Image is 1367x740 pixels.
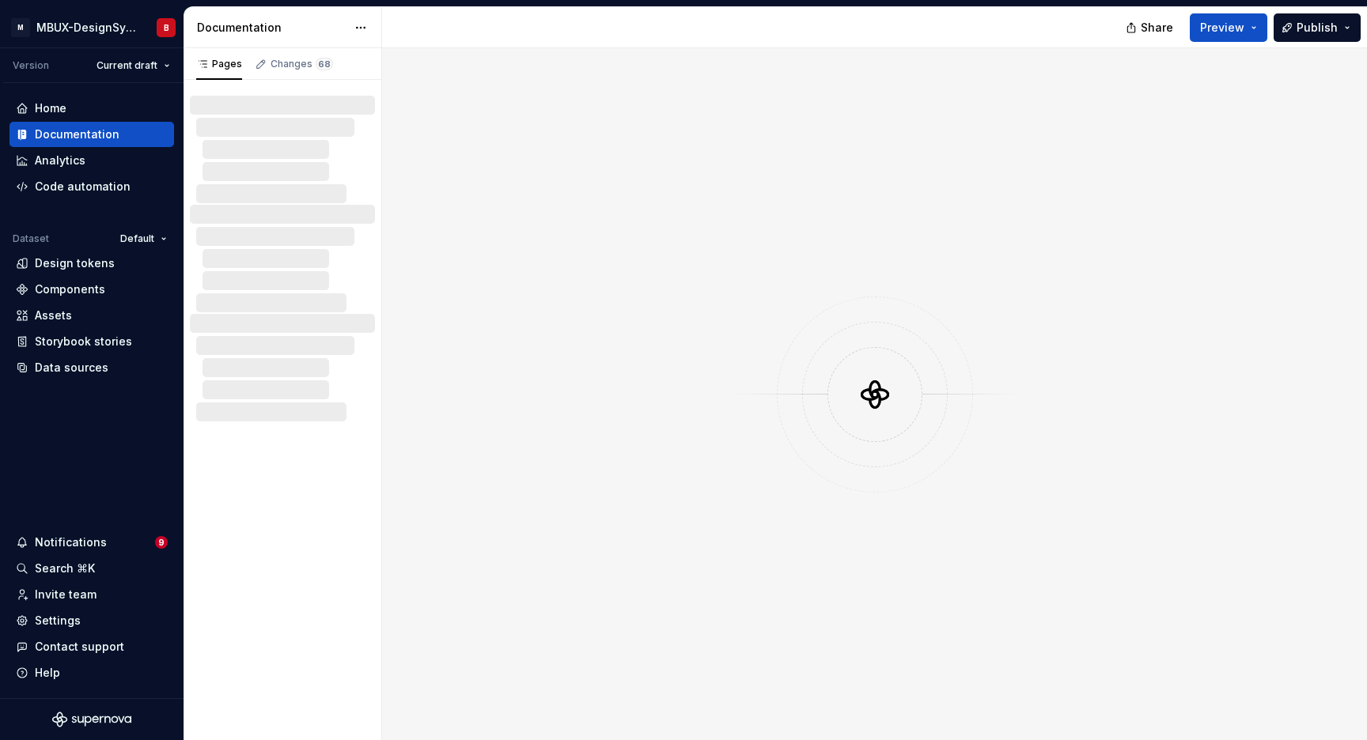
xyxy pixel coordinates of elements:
div: Invite team [35,587,97,602]
a: Settings [9,608,174,633]
span: Preview [1200,20,1244,36]
span: Current draft [97,59,157,72]
div: Help [35,665,60,681]
div: Contact support [35,639,124,655]
button: MMBUX-DesignSystemB [3,10,180,44]
div: Data sources [35,360,108,376]
div: Storybook stories [35,334,132,349]
div: Version [13,59,49,72]
button: Search ⌘K [9,556,174,581]
a: Analytics [9,148,174,173]
button: Notifications9 [9,530,174,555]
span: Share [1141,20,1173,36]
div: Components [35,281,105,297]
div: Notifications [35,534,107,550]
a: Home [9,96,174,121]
div: Documentation [35,126,119,142]
div: M [11,18,30,37]
span: Default [120,232,154,245]
div: Changes [271,58,333,70]
div: MBUX-DesignSystem [36,20,138,36]
button: Current draft [89,55,177,77]
div: Pages [196,58,242,70]
a: Design tokens [9,251,174,276]
button: Contact support [9,634,174,659]
span: 9 [155,536,168,549]
a: Storybook stories [9,329,174,354]
div: Assets [35,308,72,323]
button: Publish [1274,13,1361,42]
a: Invite team [9,582,174,607]
span: Publish [1297,20,1338,36]
div: Analytics [35,153,85,168]
button: Preview [1190,13,1267,42]
button: Default [113,228,174,250]
span: 68 [316,58,333,70]
div: Home [35,100,66,116]
a: Data sources [9,355,174,380]
div: Documentation [197,20,346,36]
div: Design tokens [35,255,115,271]
svg: Supernova Logo [52,712,131,727]
div: Code automation [35,179,131,194]
a: Assets [9,303,174,328]
a: Documentation [9,122,174,147]
a: Components [9,277,174,302]
a: Code automation [9,174,174,199]
div: Search ⌘K [35,561,95,576]
div: Settings [35,613,81,629]
button: Help [9,660,174,685]
div: B [164,21,169,34]
div: Dataset [13,232,49,245]
button: Share [1118,13,1183,42]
